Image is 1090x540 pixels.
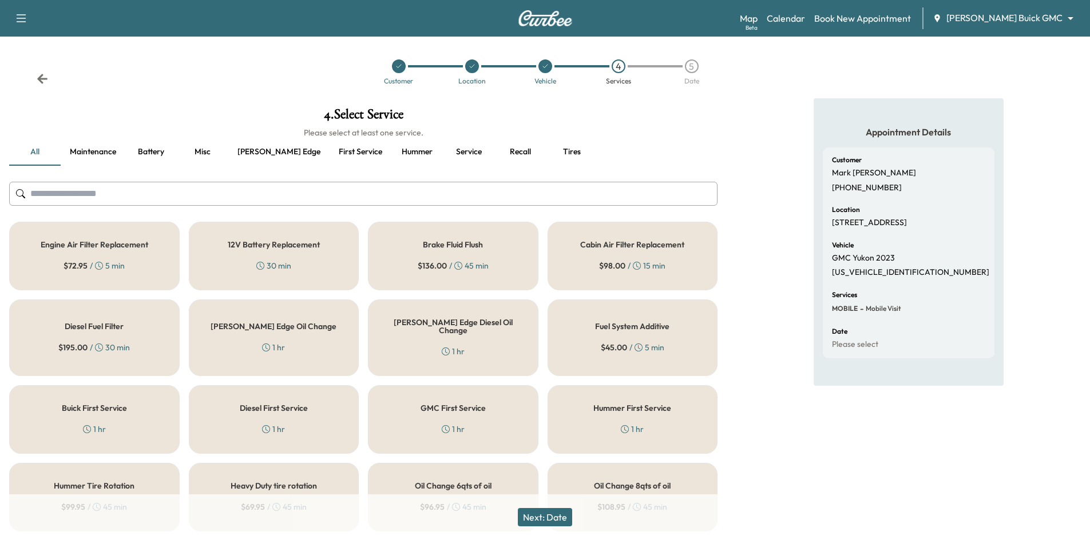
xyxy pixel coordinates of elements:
[595,322,669,330] h5: Fuel System Additive
[684,78,699,85] div: Date
[125,138,177,166] button: Battery
[518,10,573,26] img: Curbee Logo
[443,138,494,166] button: Service
[262,342,285,353] div: 1 hr
[61,138,125,166] button: Maintenance
[832,157,862,163] h6: Customer
[863,304,901,313] span: Mobile Visit
[177,138,228,166] button: Misc
[330,138,391,166] button: First service
[58,342,88,353] span: $ 195.00
[546,138,597,166] button: Tires
[832,218,907,228] p: [STREET_ADDRESS]
[228,241,320,249] h5: 12V Battery Replacement
[832,267,989,278] p: [US_VEHICLE_IDENTIFICATION_NUMBER]
[767,11,805,25] a: Calendar
[599,260,665,271] div: / 15 min
[606,78,631,85] div: Services
[494,138,546,166] button: Recall
[832,183,902,193] p: [PHONE_NUMBER]
[37,73,48,85] div: Back
[228,138,330,166] button: [PERSON_NAME] edge
[65,322,124,330] h5: Diesel Fuel Filter
[9,138,61,166] button: all
[415,482,492,490] h5: Oil Change 6qts of oil
[64,260,88,271] span: $ 72.95
[601,342,627,353] span: $ 45.00
[593,404,671,412] h5: Hummer First Service
[814,11,911,25] a: Book New Appointment
[442,423,465,435] div: 1 hr
[256,260,291,271] div: 30 min
[240,404,308,412] h5: Diesel First Service
[621,423,644,435] div: 1 hr
[832,242,854,249] h6: Vehicle
[384,78,413,85] div: Customer
[599,260,625,271] span: $ 98.00
[832,328,847,335] h6: Date
[64,260,125,271] div: / 5 min
[83,423,106,435] div: 1 hr
[746,23,758,32] div: Beta
[423,241,483,249] h5: Brake Fluid Flush
[580,241,684,249] h5: Cabin Air Filter Replacement
[41,241,148,249] h5: Engine Air Filter Replacement
[458,78,486,85] div: Location
[418,260,489,271] div: / 45 min
[832,206,860,213] h6: Location
[211,322,336,330] h5: [PERSON_NAME] Edge Oil Change
[594,482,671,490] h5: Oil Change 8qts of oil
[946,11,1063,25] span: [PERSON_NAME] Buick GMC
[9,107,718,127] h1: 4 . Select Service
[58,342,130,353] div: / 30 min
[518,508,572,526] button: Next: Date
[391,138,443,166] button: Hummer
[231,482,317,490] h5: Heavy Duty tire rotation
[62,404,127,412] h5: Buick First Service
[601,342,664,353] div: / 5 min
[262,423,285,435] div: 1 hr
[823,126,994,138] h5: Appointment Details
[442,346,465,357] div: 1 hr
[832,304,858,313] span: MOBILE
[387,318,520,334] h5: [PERSON_NAME] Edge Diesel Oil Change
[832,339,878,350] p: Please select
[612,59,625,73] div: 4
[534,78,556,85] div: Vehicle
[418,260,447,271] span: $ 136.00
[9,138,718,166] div: basic tabs example
[421,404,486,412] h5: GMC First Service
[740,11,758,25] a: MapBeta
[685,59,699,73] div: 5
[832,168,916,178] p: Mark [PERSON_NAME]
[832,253,895,263] p: GMC Yukon 2023
[9,127,718,138] h6: Please select at least one service.
[54,482,134,490] h5: Hummer Tire Rotation
[858,303,863,314] span: -
[832,291,857,298] h6: Services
